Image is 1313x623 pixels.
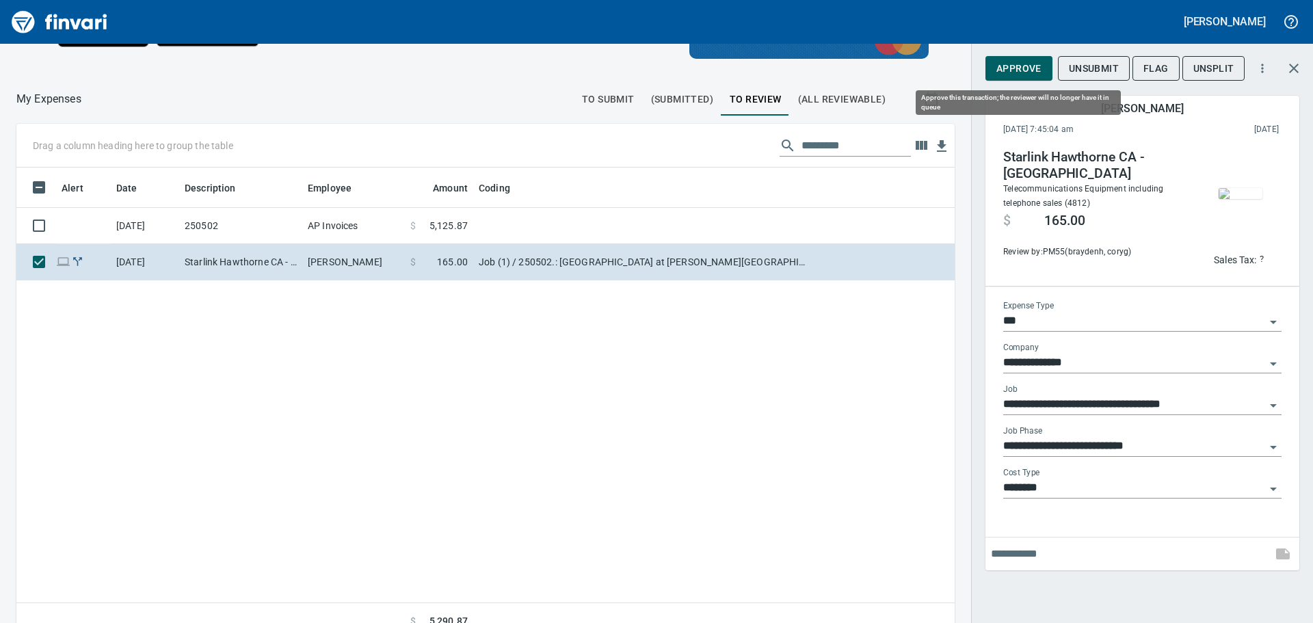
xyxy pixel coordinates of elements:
span: Date [116,180,155,196]
span: Split transaction [70,257,85,266]
label: Job [1003,386,1018,394]
span: Description [185,180,254,196]
button: [PERSON_NAME] [1180,11,1269,32]
span: (All Reviewable) [798,91,886,108]
td: AP Invoices [302,208,405,244]
td: [PERSON_NAME] [302,244,405,280]
button: Open [1264,313,1283,332]
span: $ [410,219,416,233]
span: ? [1260,252,1264,267]
span: This charge was settled by the merchant and appears on the 2025/09/27 statement. [1164,123,1279,137]
label: Company [1003,344,1039,352]
span: 165.00 [437,255,468,269]
h5: [PERSON_NAME] [1101,101,1183,116]
button: Open [1264,396,1283,415]
span: To Review [730,91,782,108]
button: Approve [985,56,1052,81]
span: (Submitted) [651,91,713,108]
td: 250502 [179,208,302,244]
td: Job (1) / 250502.: [GEOGRAPHIC_DATA] at [PERSON_NAME][GEOGRAPHIC_DATA] / 1003. .: General Require... [473,244,815,280]
span: 165.00 [1044,213,1085,229]
nav: breadcrumb [16,91,81,107]
span: This records your note into the expense. If you would like to send a message to an employee inste... [1266,538,1299,570]
span: $ [410,255,416,269]
button: Choose columns to display [911,135,931,156]
span: 5,125.87 [429,219,468,233]
span: Coding [479,180,510,196]
span: $ [1003,213,1011,229]
span: To Submit [582,91,635,108]
button: Flag [1132,56,1180,81]
label: Expense Type [1003,302,1054,310]
label: Job Phase [1003,427,1042,436]
button: Open [1264,438,1283,457]
h5: [PERSON_NAME] [1184,14,1266,29]
p: Sales Tax: [1214,253,1257,267]
span: Telecommunications Equipment including telephone sales (4812) [1003,184,1163,208]
button: Show transactions within a particular date range [911,83,955,116]
span: Date [116,180,137,196]
span: Review by: PM55 (braydenh, coryg) [1003,246,1189,259]
span: Employee [308,180,352,196]
button: Unsplit [1182,56,1245,81]
span: [DATE] 7:45:04 am [1003,123,1164,137]
label: Cost Type [1003,469,1040,477]
button: More [1247,53,1277,83]
span: Description [185,180,236,196]
td: [DATE] [111,208,179,244]
button: Close transaction [1277,52,1310,85]
p: Drag a column heading here to group the table [33,139,233,153]
img: Finvari [8,5,111,38]
td: [DATE] [111,244,179,280]
span: Alert [62,180,101,196]
span: Approve [996,60,1042,77]
h4: Starlink Hawthorne CA - [GEOGRAPHIC_DATA] [1003,149,1189,182]
button: Open [1264,479,1283,499]
button: Open [1264,354,1283,373]
td: Starlink Hawthorne CA - [GEOGRAPHIC_DATA] [179,244,302,280]
span: Amount [433,180,468,196]
span: Unable to determine tax [1260,252,1264,267]
span: Employee [308,180,369,196]
span: Flag [1143,60,1169,77]
p: My Expenses [16,91,81,107]
span: Unsplit [1193,60,1234,77]
span: Unsubmit [1069,60,1119,77]
button: Unsubmit [1058,56,1130,81]
span: Online transaction [56,257,70,266]
button: Download table [931,136,952,157]
img: receipts%2Ftapani%2F2025-09-25%2FwRyD7Dpi8Aanou5rLXT8HKXjbai2__FDz5JOhKgIQcYMZd9UhC.jpg [1219,188,1262,199]
span: Alert [62,180,83,196]
span: Coding [479,180,528,196]
button: Sales Tax:? [1210,249,1267,270]
span: Amount [415,180,468,196]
